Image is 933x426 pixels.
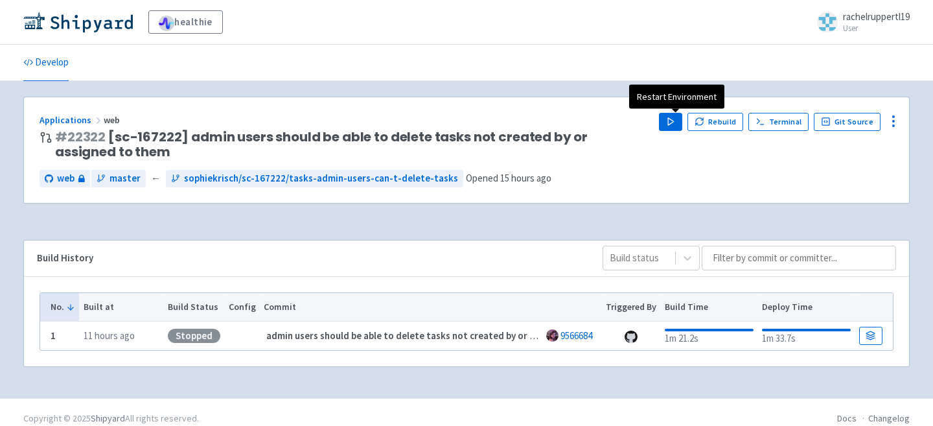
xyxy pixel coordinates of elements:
[51,329,56,342] b: 1
[168,329,220,343] div: Stopped
[266,329,605,342] strong: admin users should be able to delete tasks not created by or assigned to them
[868,412,910,424] a: Changelog
[814,113,881,131] a: Git Source
[466,172,551,184] span: Opened
[55,130,649,160] span: [sc-167222] admin users should be able to delete tasks not created by or assigned to them
[23,45,69,81] a: Develop
[665,326,754,346] div: 1m 21.2s
[500,172,551,184] time: 15 hours ago
[55,128,106,146] a: #22322
[762,326,851,346] div: 1m 33.7s
[40,114,104,126] a: Applications
[687,113,743,131] button: Rebuild
[837,412,857,424] a: Docs
[151,171,161,186] span: ←
[224,293,260,322] th: Config
[109,171,141,186] span: master
[602,293,661,322] th: Triggered By
[702,246,896,270] input: Filter by commit or committer...
[260,293,602,322] th: Commit
[37,251,582,266] div: Build History
[163,293,224,322] th: Build Status
[91,412,125,424] a: Shipyard
[51,300,75,314] button: No.
[148,10,223,34] a: healthie
[23,412,199,425] div: Copyright © 2025 All rights reserved.
[84,329,135,342] time: 11 hours ago
[748,113,809,131] a: Terminal
[79,293,163,322] th: Built at
[659,113,682,131] button: Play
[91,170,146,187] a: master
[23,12,133,32] img: Shipyard logo
[57,171,75,186] span: web
[184,171,458,186] span: sophiekrisch/sc-167222/tasks-admin-users-can-t-delete-tasks
[660,293,757,322] th: Build Time
[40,170,90,187] a: web
[166,170,463,187] a: sophiekrisch/sc-167222/tasks-admin-users-can-t-delete-tasks
[843,10,910,23] span: rachelruppertl19
[809,12,910,32] a: rachelruppertl19 User
[843,24,910,32] small: User
[104,114,122,126] span: web
[859,327,882,345] a: Build Details
[560,329,592,342] a: 9566684
[757,293,855,322] th: Deploy Time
